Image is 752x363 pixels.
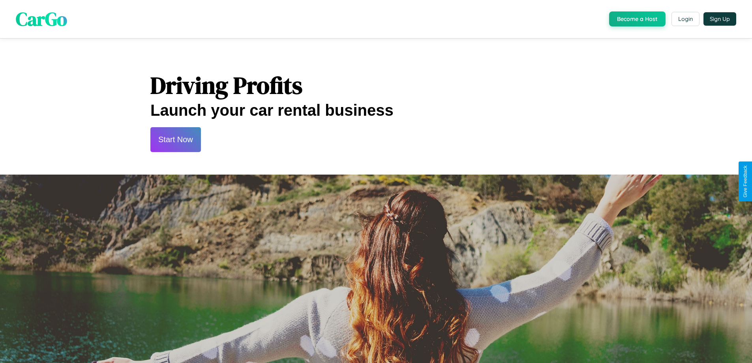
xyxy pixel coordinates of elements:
span: CarGo [16,6,67,32]
button: Sign Up [703,12,736,26]
h1: Driving Profits [150,69,602,102]
div: Give Feedback [743,166,748,197]
button: Become a Host [609,11,666,26]
button: Login [671,12,699,26]
h2: Launch your car rental business [150,102,602,119]
button: Start Now [150,127,201,152]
